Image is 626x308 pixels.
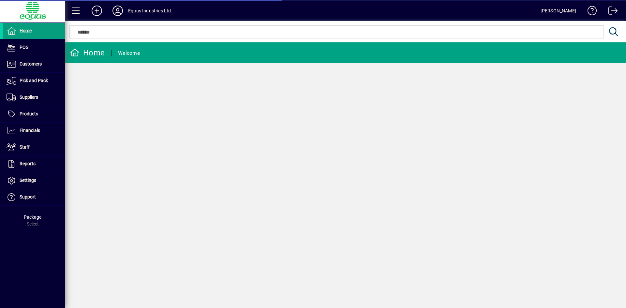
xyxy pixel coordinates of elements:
div: Welcome [118,48,140,58]
span: Package [24,214,41,220]
div: Home [70,48,105,58]
span: Pick and Pack [20,78,48,83]
span: Products [20,111,38,116]
a: Pick and Pack [3,73,65,89]
span: Financials [20,128,40,133]
a: Logout [604,1,618,22]
span: Staff [20,144,30,150]
span: Settings [20,178,36,183]
a: Products [3,106,65,122]
span: Support [20,194,36,199]
a: Financials [3,123,65,139]
div: [PERSON_NAME] [541,6,576,16]
a: Reports [3,156,65,172]
span: Customers [20,61,42,66]
a: Staff [3,139,65,155]
button: Add [86,5,107,17]
a: Support [3,189,65,205]
span: Suppliers [20,95,38,100]
a: Settings [3,172,65,189]
button: Profile [107,5,128,17]
a: Knowledge Base [583,1,597,22]
a: Suppliers [3,89,65,106]
div: Equus Industries Ltd [128,6,171,16]
span: POS [20,45,28,50]
a: Customers [3,56,65,72]
span: Home [20,28,32,33]
a: POS [3,39,65,56]
span: Reports [20,161,36,166]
